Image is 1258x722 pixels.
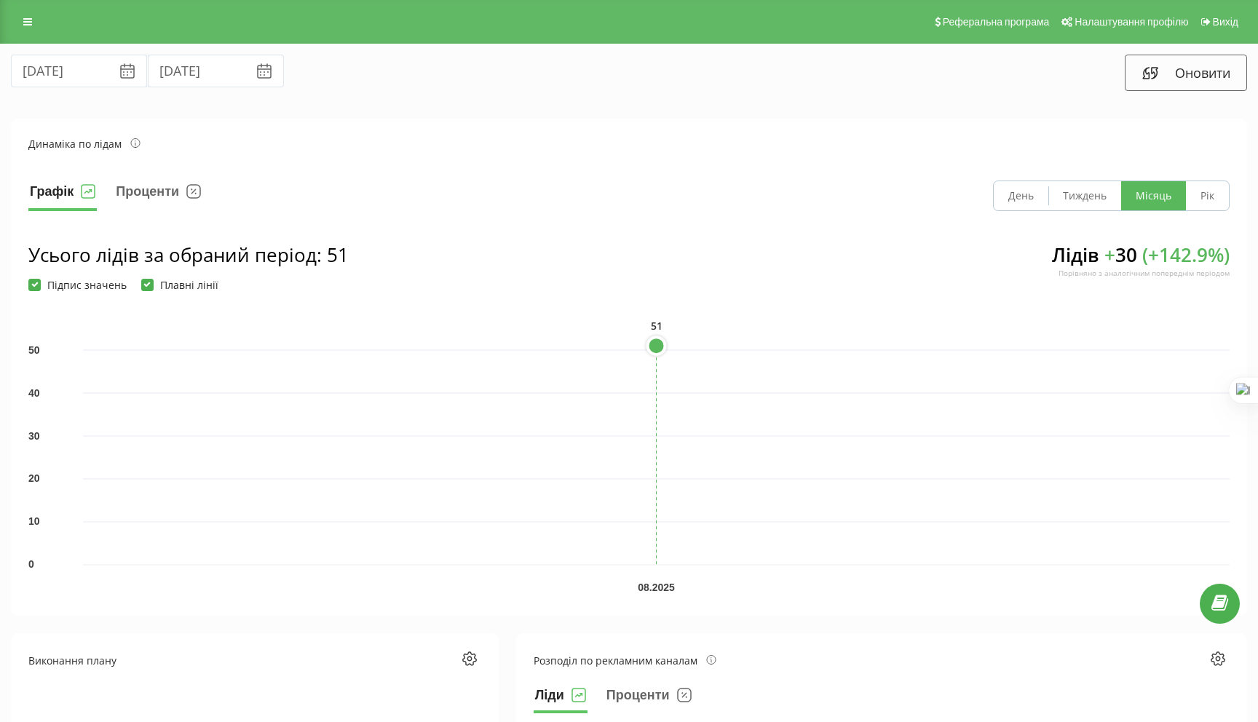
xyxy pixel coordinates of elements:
[28,136,141,151] div: Динаміка по лідам
[638,582,675,593] text: 08.2025
[1048,181,1121,210] button: Тиждень
[28,653,116,668] div: Виконання плану
[28,429,40,441] text: 30
[28,344,40,356] text: 50
[651,319,662,333] text: 51
[534,684,588,713] button: Ліди
[605,684,693,713] button: Проценти
[1213,16,1238,28] span: Вихід
[114,180,202,211] button: Проценти
[28,180,97,211] button: Графік
[994,181,1048,210] button: День
[1075,16,1188,28] span: Налаштування профілю
[1052,268,1230,278] div: Порівняно з аналогічним попереднім періодом
[28,472,40,484] text: 20
[28,242,349,268] div: Усього лідів за обраний період : 51
[1052,242,1230,291] div: Лідів 30
[534,653,716,668] div: Розподіл по рекламним каналам
[28,515,40,527] text: 10
[943,16,1050,28] span: Реферальна програма
[28,387,40,399] text: 40
[1121,181,1186,210] button: Місяць
[28,279,127,291] label: Підпис значень
[1125,55,1247,91] button: Оновити
[1186,181,1229,210] button: Рік
[1104,242,1115,268] span: +
[141,279,218,291] label: Плавні лінії
[1142,242,1230,268] span: ( + 142.9 %)
[28,558,34,570] text: 0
